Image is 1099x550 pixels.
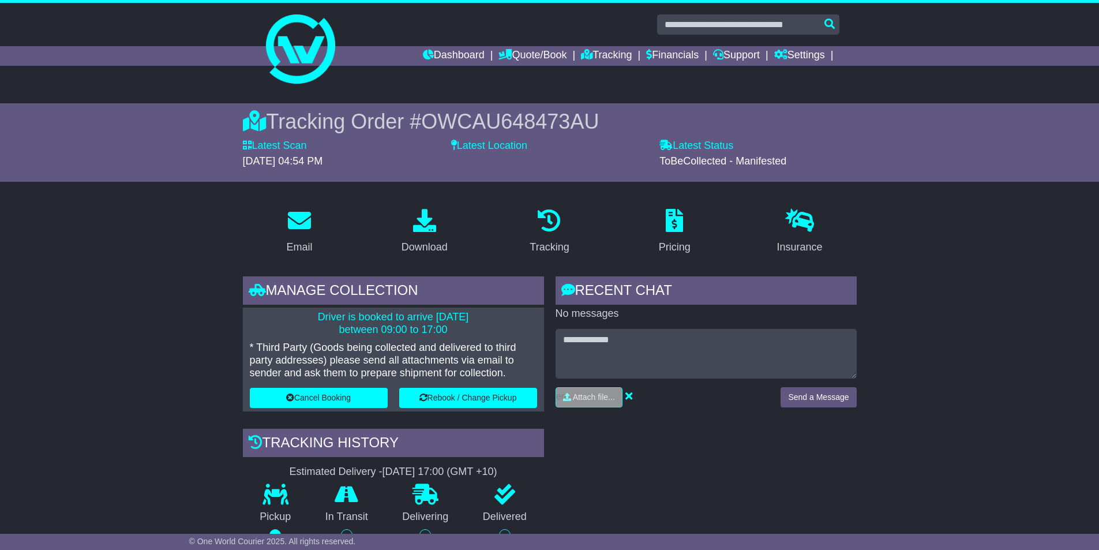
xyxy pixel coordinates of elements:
div: Email [286,240,312,255]
p: Driver is booked to arrive [DATE] between 09:00 to 17:00 [250,311,537,336]
span: ToBeCollected - Manifested [659,155,786,167]
div: [DATE] 17:00 (GMT +10) [382,466,497,478]
span: © One World Courier 2025. All rights reserved. [189,537,356,546]
div: Pricing [659,240,691,255]
div: Tracking history [243,429,544,460]
button: Send a Message [781,387,856,407]
p: Pickup [243,511,309,523]
a: Pricing [651,205,698,259]
div: Insurance [777,240,823,255]
p: Delivered [466,511,544,523]
label: Latest Location [451,140,527,152]
p: * Third Party (Goods being collected and delivered to third party addresses) please send all atta... [250,342,537,379]
div: Tracking [530,240,569,255]
label: Latest Scan [243,140,307,152]
button: Rebook / Change Pickup [399,388,537,408]
p: Delivering [385,511,466,523]
div: RECENT CHAT [556,276,857,308]
div: Manage collection [243,276,544,308]
button: Cancel Booking [250,388,388,408]
a: Settings [774,46,825,66]
label: Latest Status [659,140,733,152]
a: Support [713,46,760,66]
a: Tracking [581,46,632,66]
a: Email [279,205,320,259]
span: OWCAU648473AU [421,110,599,133]
span: [DATE] 04:54 PM [243,155,323,167]
div: Download [402,240,448,255]
a: Insurance [770,205,830,259]
a: Download [394,205,455,259]
a: Quote/Book [498,46,567,66]
a: Dashboard [423,46,485,66]
a: Tracking [522,205,576,259]
div: Tracking Order # [243,109,857,134]
p: No messages [556,308,857,320]
p: In Transit [308,511,385,523]
a: Financials [646,46,699,66]
div: Estimated Delivery - [243,466,544,478]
